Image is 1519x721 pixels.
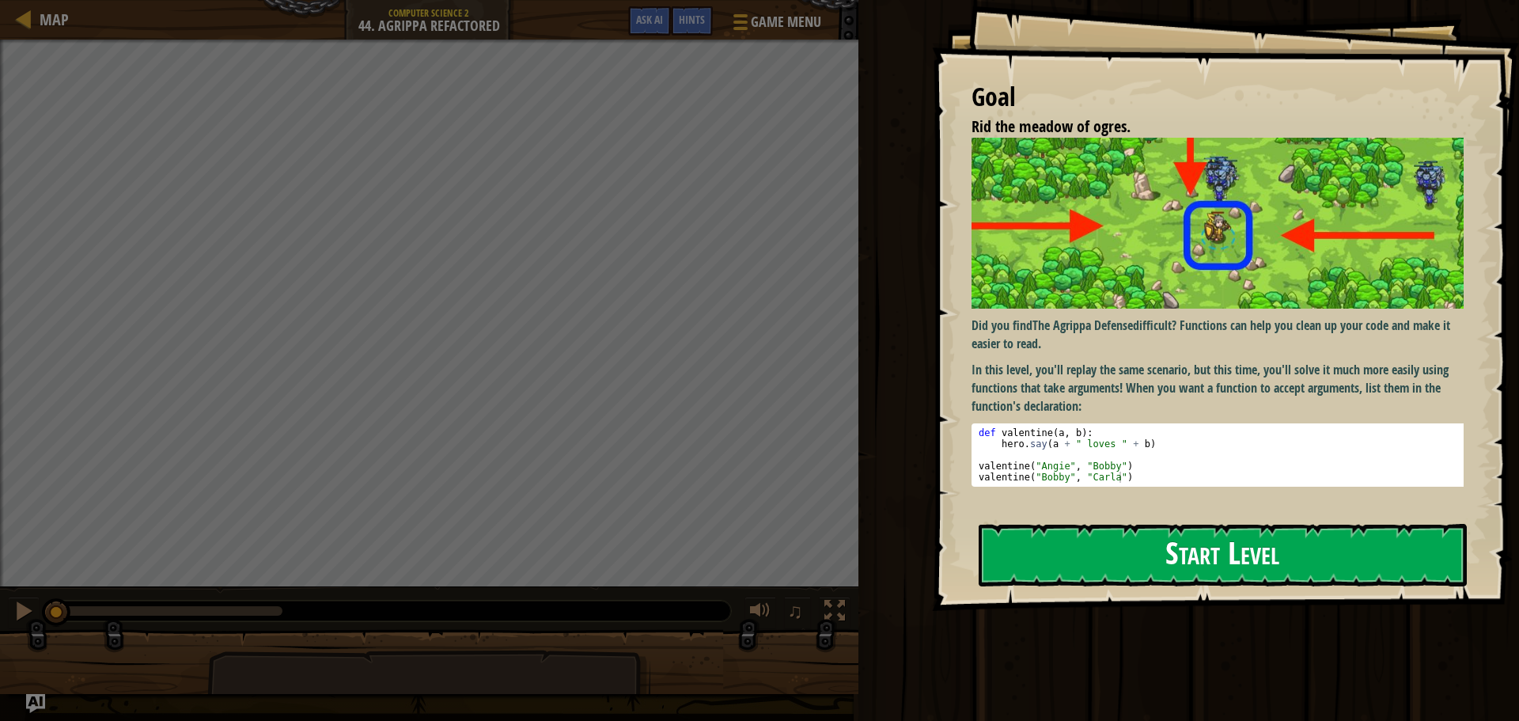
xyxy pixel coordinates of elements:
[636,12,663,27] span: Ask AI
[952,116,1460,139] li: Rid the meadow of ogres.
[744,597,776,629] button: Adjust volume
[628,6,671,36] button: Ask AI
[721,6,831,44] button: Game Menu
[972,317,1475,353] p: Did you find difficult? Functions can help you clean up your code and make it easier to read.
[8,597,40,629] button: Ctrl + P: Pause
[979,524,1467,586] button: Start Level
[972,79,1464,116] div: Goal
[972,138,1475,309] img: The agrippa defense
[787,599,803,623] span: ♫
[679,12,705,27] span: Hints
[972,361,1475,416] p: In this level, you'll replay the same scenario, but this time, you'll solve it much more easily u...
[32,9,69,30] a: Map
[751,12,821,32] span: Game Menu
[26,694,45,713] button: Ask AI
[819,597,850,629] button: Toggle fullscreen
[784,597,811,629] button: ♫
[1032,317,1133,334] strong: The Agrippa Defense
[40,9,69,30] span: Map
[972,116,1131,137] span: Rid the meadow of ogres.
